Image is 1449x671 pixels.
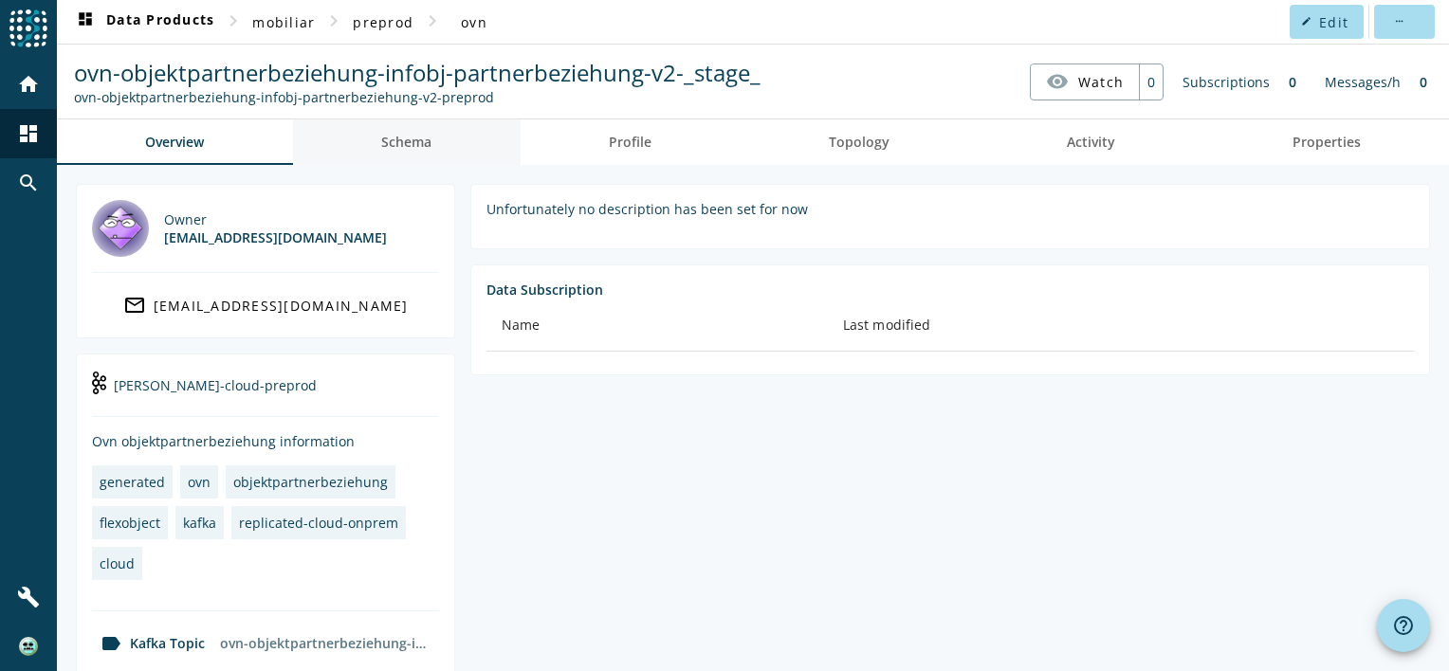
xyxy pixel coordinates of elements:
div: 0 [1410,63,1437,100]
button: mobiliar [245,5,322,39]
div: [PERSON_NAME]-cloud-preprod [92,370,439,417]
mat-icon: dashboard [17,122,40,145]
span: Properties [1293,136,1361,149]
span: Profile [609,136,651,149]
span: Watch [1078,65,1124,99]
mat-icon: mail_outline [123,294,146,317]
mat-icon: help_outline [1392,614,1415,637]
span: Schema [381,136,431,149]
mat-icon: more_horiz [1393,16,1403,27]
div: replicated-cloud-onprem [239,514,398,532]
div: kafka [183,514,216,532]
mat-icon: dashboard [74,10,97,33]
img: undefined [92,372,106,394]
div: Kafka Topic [92,632,205,655]
mat-icon: chevron_right [421,9,444,32]
div: Messages/h [1315,63,1410,100]
div: Subscriptions [1173,63,1279,100]
span: Data Products [74,10,214,33]
mat-icon: search [17,172,40,194]
div: 0 [1279,63,1306,100]
div: flexobject [100,514,160,532]
div: [EMAIL_ADDRESS][DOMAIN_NAME] [154,297,409,315]
mat-icon: visibility [1046,70,1069,93]
th: Last modified [828,299,1414,352]
mat-icon: home [17,73,40,96]
img: dl_302804@mobi.ch [92,200,149,257]
th: Name [486,299,828,352]
span: Topology [829,136,890,149]
div: [EMAIL_ADDRESS][DOMAIN_NAME] [164,228,387,246]
button: preprod [345,5,421,39]
div: Data Subscription [486,281,1414,299]
div: Ovn objektpartnerbeziehung information [92,432,439,450]
mat-icon: chevron_right [322,9,345,32]
img: spoud-logo.svg [9,9,47,47]
div: objektpartnerbeziehung [233,473,388,491]
span: Activity [1067,136,1115,149]
span: ovn-objektpartnerbeziehung-infobj-partnerbeziehung-v2-_stage_ [74,57,761,88]
div: cloud [100,554,135,572]
button: Edit [1290,5,1364,39]
button: ovn [444,5,504,39]
div: 0 [1139,64,1163,100]
span: Edit [1319,13,1348,31]
span: preprod [353,13,413,31]
div: Owner [164,210,387,228]
mat-icon: edit [1301,16,1311,27]
span: Overview [145,136,204,149]
div: generated [100,473,165,491]
div: ovn [188,473,211,491]
mat-icon: build [17,586,40,608]
button: Data Products [66,5,222,39]
mat-icon: chevron_right [222,9,245,32]
a: [EMAIL_ADDRESS][DOMAIN_NAME] [92,288,439,322]
span: mobiliar [252,13,315,31]
div: Unfortunately no description has been set for now [486,200,1414,218]
span: ovn [461,13,487,31]
div: Kafka Topic: ovn-objektpartnerbeziehung-infobj-partnerbeziehung-v2-preprod [74,88,761,106]
button: Watch [1031,64,1139,99]
div: ovn-objektpartnerbeziehung-infobj-partnerbeziehung-v2-preprod [212,626,439,660]
mat-icon: label [100,632,122,655]
img: b9084fa40281e9dd9af48ca9f8dfbbfe [19,637,38,656]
